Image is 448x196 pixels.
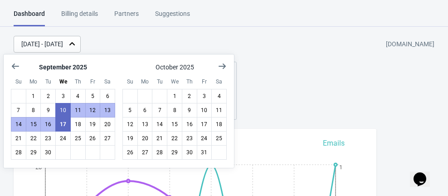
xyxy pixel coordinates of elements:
button: September 11 2025 [70,103,86,118]
div: Billing details [61,9,98,25]
div: Friday [85,74,101,89]
div: Saturday [100,74,115,89]
button: October 17 2025 [197,117,212,132]
button: September 24 2025 [55,131,71,146]
div: Tuesday [40,74,56,89]
button: October 21 2025 [152,131,167,146]
button: September 28 2025 [11,145,26,160]
button: September 19 2025 [85,117,101,132]
div: Saturday [211,74,227,89]
button: September 21 2025 [11,131,26,146]
div: Tuesday [152,74,167,89]
button: September 16 2025 [40,117,56,132]
button: October 5 2025 [122,103,138,118]
button: October 29 2025 [167,145,182,160]
button: October 22 2025 [167,131,182,146]
button: September 2 2025 [40,89,56,103]
button: September 6 2025 [100,89,115,103]
button: September 9 2025 [40,103,56,118]
div: Thursday [70,74,86,89]
button: Today September 17 2025 [55,117,71,132]
button: September 29 2025 [26,145,41,160]
div: Suggestions [155,9,190,25]
button: September 3 2025 [55,89,71,103]
button: September 26 2025 [85,131,101,146]
div: Friday [197,74,212,89]
button: October 6 2025 [137,103,153,118]
button: October 24 2025 [197,131,212,146]
div: Monday [26,74,41,89]
div: [DOMAIN_NAME] [386,36,434,53]
button: September 18 2025 [70,117,86,132]
div: Wednesday [167,74,182,89]
button: October 11 2025 [211,103,227,118]
button: October 3 2025 [197,89,212,103]
button: October 8 2025 [167,103,182,118]
button: September 4 2025 [70,89,86,103]
button: October 28 2025 [152,145,167,160]
button: September 12 2025 [85,103,101,118]
button: October 10 2025 [197,103,212,118]
button: October 15 2025 [167,117,182,132]
div: Sunday [11,74,26,89]
div: Dashboard [14,9,45,26]
button: September 22 2025 [26,131,41,146]
button: October 23 2025 [182,131,197,146]
button: September 5 2025 [85,89,101,103]
button: October 20 2025 [137,131,153,146]
button: September 20 2025 [100,117,115,132]
button: Show next month, November 2025 [214,58,230,74]
div: Sunday [122,74,138,89]
button: October 12 2025 [122,117,138,132]
tspan: 1 [339,164,342,171]
button: September 10 2025 [55,103,71,118]
button: October 30 2025 [182,145,197,160]
button: October 27 2025 [137,145,153,160]
button: September 15 2025 [26,117,41,132]
iframe: chat widget [410,160,439,187]
button: October 19 2025 [122,131,138,146]
button: September 1 2025 [26,89,41,103]
button: October 16 2025 [182,117,197,132]
button: October 9 2025 [182,103,197,118]
div: Partners [114,9,139,25]
button: October 14 2025 [152,117,167,132]
button: September 30 2025 [40,145,56,160]
button: September 14 2025 [11,117,26,132]
button: September 13 2025 [100,103,115,118]
button: October 26 2025 [122,145,138,160]
button: October 25 2025 [211,131,227,146]
div: Monday [137,74,153,89]
button: October 7 2025 [152,103,167,118]
div: [DATE] - [DATE] [21,39,63,49]
button: October 18 2025 [211,117,227,132]
button: September 7 2025 [11,103,26,118]
button: September 8 2025 [26,103,41,118]
button: October 31 2025 [197,145,212,160]
button: October 13 2025 [137,117,153,132]
div: Thursday [182,74,197,89]
button: September 27 2025 [100,131,115,146]
button: September 25 2025 [70,131,86,146]
button: September 23 2025 [40,131,56,146]
button: Show previous month, August 2025 [7,58,24,74]
button: October 2 2025 [182,89,197,103]
div: Wednesday [55,74,71,89]
button: October 1 2025 [167,89,182,103]
button: October 4 2025 [211,89,227,103]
